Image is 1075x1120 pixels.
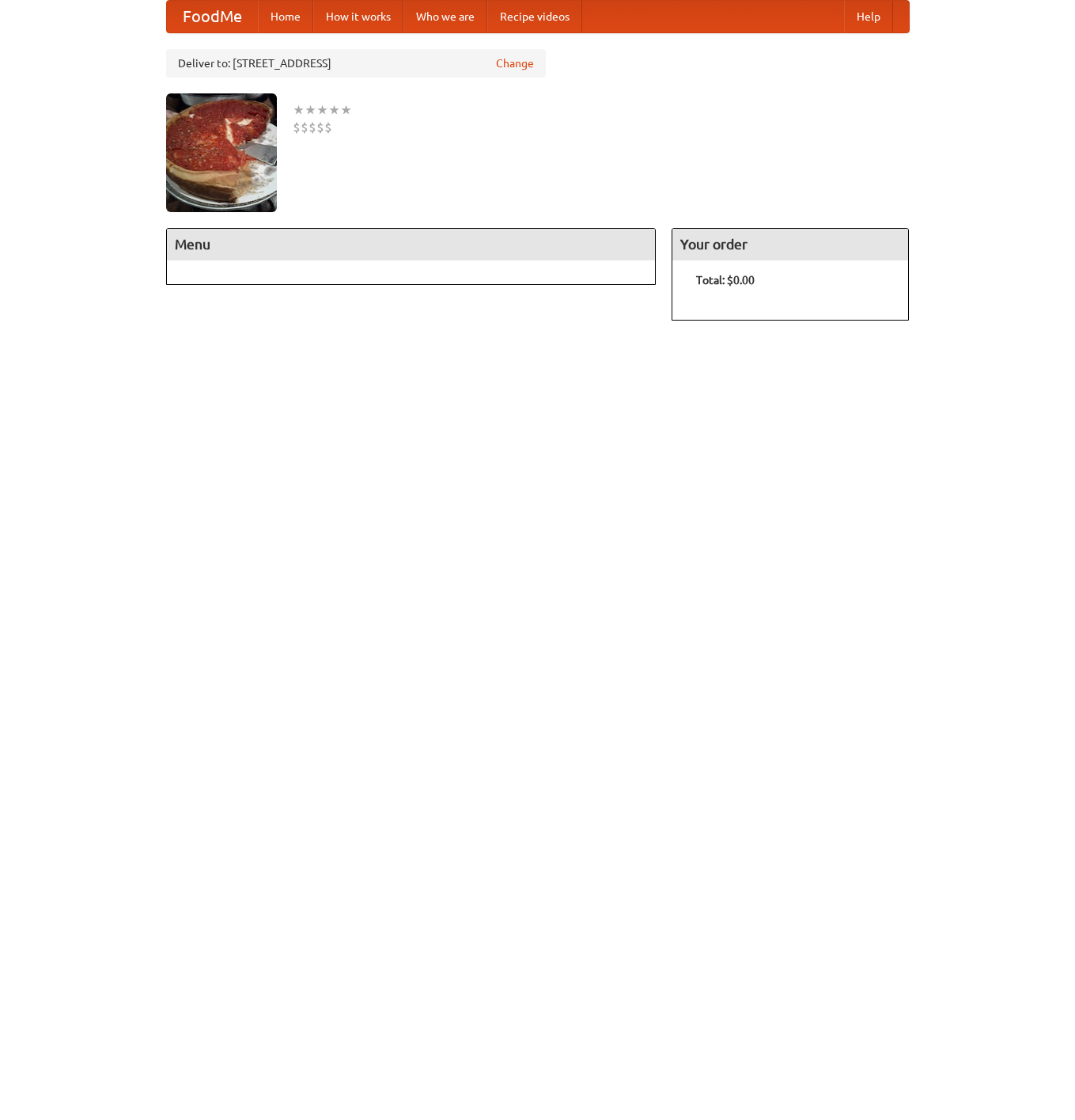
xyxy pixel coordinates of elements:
li: ★ [316,101,328,119]
li: $ [301,119,308,136]
a: Who we are [403,1,487,32]
a: Recipe videos [487,1,582,32]
div: Deliver to: [STREET_ADDRESS] [166,49,546,78]
b: Total: $0.00 [696,274,755,287]
li: $ [308,119,316,136]
a: FoodMe [167,1,258,32]
li: $ [293,119,301,136]
a: Help [844,1,893,32]
li: ★ [305,101,316,119]
h4: Your order [672,229,908,260]
a: Home [258,1,313,32]
li: ★ [328,101,340,119]
a: Change [496,55,534,71]
li: $ [324,119,332,136]
li: ★ [293,101,305,119]
h4: Menu [167,229,656,260]
a: How it works [313,1,403,32]
img: angular.jpg [166,93,277,212]
li: ★ [340,101,352,119]
li: $ [316,119,324,136]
